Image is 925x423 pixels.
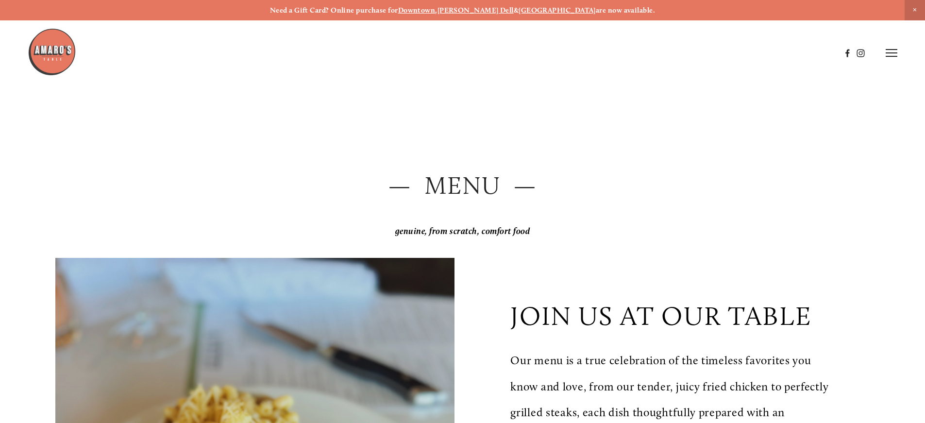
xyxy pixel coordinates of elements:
p: join us at our table [510,300,812,332]
a: [GEOGRAPHIC_DATA] [519,6,596,15]
a: [PERSON_NAME] Dell [437,6,514,15]
strong: & [514,6,519,15]
h2: — Menu — [55,169,869,203]
a: Downtown [398,6,436,15]
strong: , [435,6,437,15]
strong: are now available. [596,6,655,15]
strong: Need a Gift Card? Online purchase for [270,6,398,15]
img: Amaro's Table [28,28,76,76]
em: genuine, from scratch, comfort food [395,226,530,237]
